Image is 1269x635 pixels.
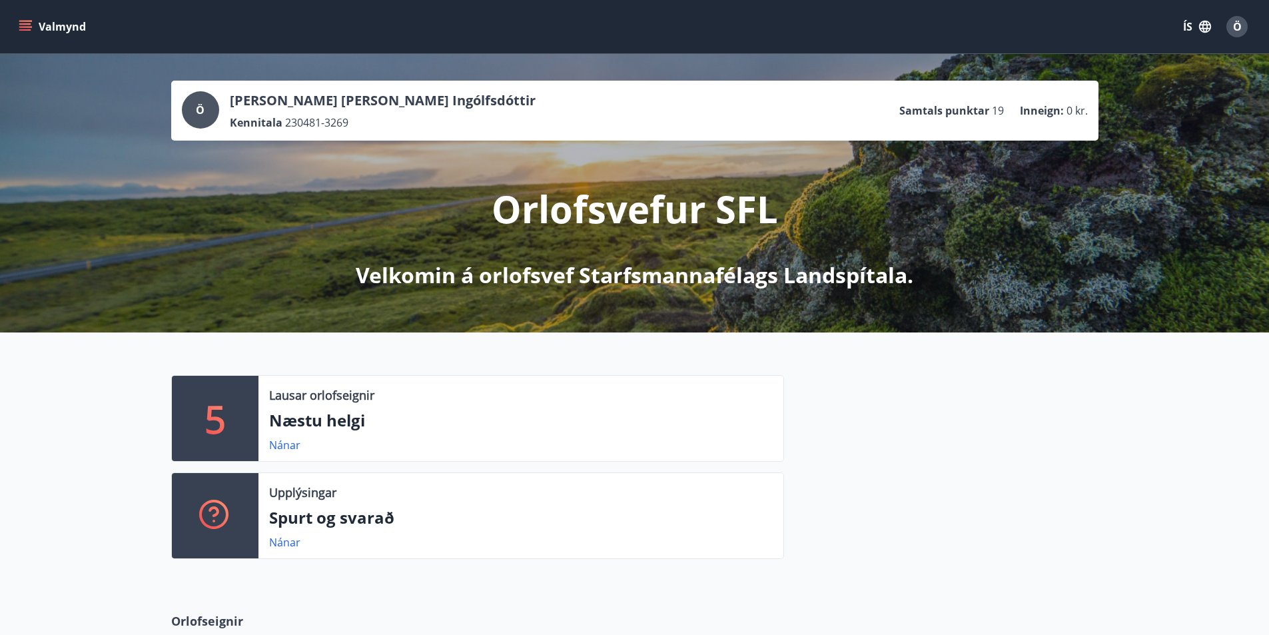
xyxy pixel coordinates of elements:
span: Ö [196,103,205,117]
p: Samtals punktar [899,103,989,118]
p: Næstu helgi [269,409,773,432]
span: 0 kr. [1066,103,1088,118]
p: Upplýsingar [269,484,336,501]
p: Inneign : [1020,103,1064,118]
button: ÍS [1176,15,1218,39]
p: Velkomin á orlofsvef Starfsmannafélags Landspítala. [356,261,913,290]
p: Kennitala [230,115,282,130]
button: Ö [1221,11,1253,43]
p: Spurt og svarað [269,506,773,529]
p: Lausar orlofseignir [269,386,374,404]
a: Nánar [269,535,300,550]
p: Orlofsvefur SFL [492,183,778,234]
p: 5 [205,393,226,444]
span: Orlofseignir [171,612,243,630]
span: Ö [1233,19,1242,34]
p: [PERSON_NAME] [PERSON_NAME] Ingólfsdóttir [230,91,536,110]
a: Nánar [269,438,300,452]
span: 19 [992,103,1004,118]
span: 230481-3269 [285,115,348,130]
button: menu [16,15,91,39]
